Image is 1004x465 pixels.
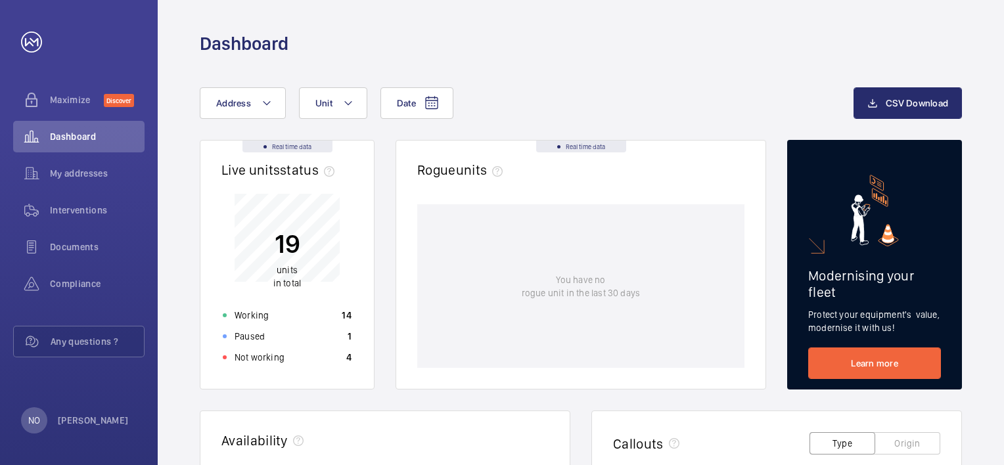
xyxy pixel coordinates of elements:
p: Protect your equipment's value, modernise it with us! [808,308,941,334]
h2: Modernising your fleet [808,267,941,300]
p: 14 [342,309,352,322]
p: Working [235,309,269,322]
div: Real time data [242,141,332,152]
p: You have no rogue unit in the last 30 days [522,273,640,299]
p: 4 [346,351,352,364]
span: My addresses [50,167,145,180]
button: Date [380,87,453,119]
h2: Callouts [613,435,664,452]
button: Type [810,432,875,454]
p: in total [273,263,301,290]
span: status [280,162,340,178]
p: Not working [235,351,285,364]
p: Paused [235,330,265,343]
p: 19 [273,227,301,260]
button: Unit [299,87,367,119]
span: Any questions ? [51,335,144,348]
h2: Rogue [417,162,508,178]
span: Compliance [50,277,145,290]
img: marketing-card.svg [851,175,899,246]
p: 1 [348,330,352,343]
h2: Availability [221,432,288,449]
span: Dashboard [50,130,145,143]
p: [PERSON_NAME] [58,414,129,427]
p: NO [28,414,40,427]
span: Date [397,98,416,108]
button: Address [200,87,286,119]
span: Interventions [50,204,145,217]
div: Real time data [536,141,626,152]
span: Discover [104,94,134,107]
span: units [456,162,509,178]
span: Maximize [50,93,104,106]
span: Address [216,98,251,108]
h1: Dashboard [200,32,288,56]
button: Origin [875,432,940,454]
span: Documents [50,240,145,254]
h2: Live units [221,162,340,178]
button: CSV Download [854,87,962,119]
a: Learn more [808,347,941,379]
span: units [277,265,298,275]
span: Unit [315,98,332,108]
span: CSV Download [886,98,948,108]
